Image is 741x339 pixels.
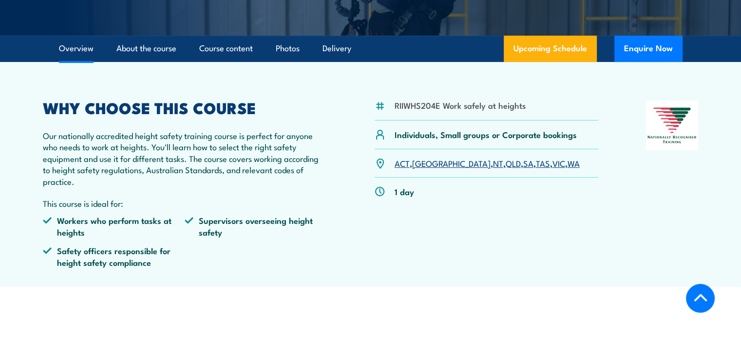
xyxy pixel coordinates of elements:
a: Photos [276,36,300,61]
a: NT [493,157,503,169]
a: VIC [552,157,565,169]
li: Safety officers responsible for height safety compliance [43,245,185,268]
a: QLD [506,157,521,169]
p: 1 day [395,186,414,197]
a: Course content [199,36,253,61]
a: TAS [536,157,550,169]
a: ACT [395,157,410,169]
a: SA [523,157,533,169]
h2: WHY CHOOSE THIS COURSE [43,100,327,114]
a: Delivery [323,36,351,61]
a: Upcoming Schedule [504,36,597,62]
p: This course is ideal for: [43,198,327,209]
p: Individuals, Small groups or Corporate bookings [395,129,577,140]
a: WA [568,157,580,169]
a: Overview [59,36,94,61]
p: , , , , , , , [395,158,580,169]
a: About the course [116,36,176,61]
li: Workers who perform tasks at heights [43,215,185,238]
button: Enquire Now [614,36,683,62]
li: RIIWHS204E Work safely at heights [395,100,526,111]
p: Our nationally accredited height safety training course is perfect for anyone who needs to work a... [43,130,327,187]
img: Nationally Recognised Training logo. [646,100,699,150]
li: Supervisors overseeing height safety [185,215,327,238]
a: [GEOGRAPHIC_DATA] [412,157,491,169]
